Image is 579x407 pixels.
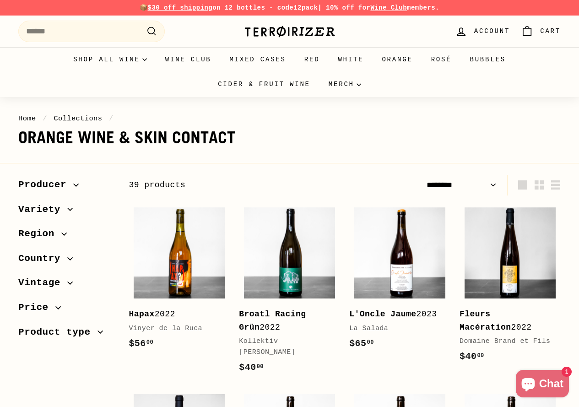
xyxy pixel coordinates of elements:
[221,47,295,72] a: Mixed Cases
[18,3,561,13] p: 📦 on 12 bottles - code | 10% off for members.
[349,338,374,349] span: $65
[18,298,114,322] button: Price
[129,323,221,334] div: Vinyer de la Ruca
[129,308,221,321] div: 2022
[460,351,484,362] span: $40
[370,4,407,11] a: Wine Club
[460,202,561,373] a: Fleurs Macération2022Domaine Brand et Fils
[460,309,511,332] b: Fleurs Macération
[239,362,264,373] span: $40
[148,4,213,11] span: $30 off shipping
[460,47,514,72] a: Bubbles
[18,177,73,193] span: Producer
[329,47,373,72] a: White
[54,114,102,123] a: Collections
[129,202,230,360] a: Hapax2022Vinyer de la Ruca
[349,202,450,360] a: L'Oncle Jaume2023La Salada
[18,251,67,266] span: Country
[540,26,561,36] span: Cart
[18,249,114,273] button: Country
[293,4,318,11] strong: 12pack
[129,179,345,192] div: 39 products
[18,175,114,200] button: Producer
[18,129,561,147] h1: Orange wine & Skin contact
[209,72,319,97] a: Cider & Fruit Wine
[295,47,329,72] a: Red
[319,72,370,97] summary: Merch
[40,114,49,123] span: /
[107,114,116,123] span: /
[18,224,114,249] button: Region
[18,275,67,291] span: Vintage
[373,47,422,72] a: Orange
[367,339,374,346] sup: 00
[239,309,306,332] b: Broatl Racing Grün
[129,338,153,349] span: $56
[18,325,97,340] span: Product type
[474,26,510,36] span: Account
[18,200,114,224] button: Variety
[239,336,331,358] div: Kollektiv [PERSON_NAME]
[18,300,55,315] span: Price
[513,370,572,400] inbox-online-store-chat: Shopify online store chat
[146,339,153,346] sup: 00
[18,322,114,347] button: Product type
[18,273,114,298] button: Vintage
[18,113,561,124] nav: breadcrumbs
[477,353,484,359] sup: 00
[449,18,515,45] a: Account
[18,226,61,242] span: Region
[257,364,264,370] sup: 00
[349,308,441,321] div: 2023
[515,18,566,45] a: Cart
[460,308,552,334] div: 2022
[156,47,221,72] a: Wine Club
[64,47,156,72] summary: Shop all wine
[18,202,67,217] span: Variety
[349,323,441,334] div: La Salada
[349,309,416,319] b: L'Oncle Jaume
[18,114,36,123] a: Home
[239,202,340,384] a: Broatl Racing Grün2022Kollektiv [PERSON_NAME]
[239,308,331,334] div: 2022
[422,47,461,72] a: Rosé
[460,336,552,347] div: Domaine Brand et Fils
[129,309,154,319] b: Hapax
